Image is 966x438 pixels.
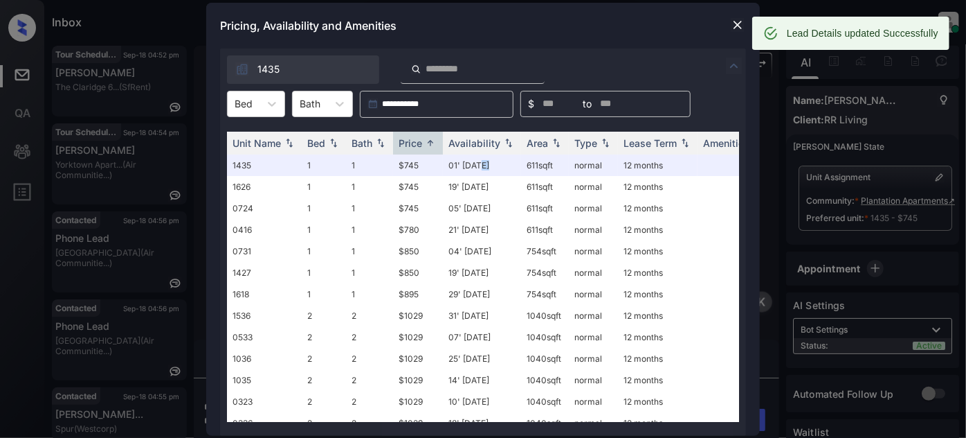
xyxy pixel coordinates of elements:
td: 12 months [618,155,698,176]
td: 0336 [227,412,302,434]
td: 1427 [227,262,302,283]
td: 31' [DATE] [443,305,521,326]
td: 18' [DATE] [443,412,521,434]
td: 1 [302,283,346,305]
td: 1040 sqft [521,305,569,326]
td: 2 [346,348,393,369]
td: 05' [DATE] [443,198,521,219]
td: 12 months [618,240,698,262]
td: 12 months [618,198,698,219]
td: 12 months [618,412,698,434]
div: Unit Name [233,137,281,149]
td: 01' [DATE] [443,155,521,176]
td: 2 [302,348,346,369]
div: Availability [448,137,500,149]
td: 1040 sqft [521,326,569,348]
td: $1029 [393,348,443,369]
td: 1 [302,155,346,176]
div: Bed [307,137,325,149]
div: Pricing, Availability and Amenities [206,3,760,49]
img: icon-zuma [726,58,742,74]
td: 04' [DATE] [443,240,521,262]
td: 12 months [618,369,698,391]
td: 12 months [618,348,698,369]
td: 1040 sqft [521,369,569,391]
img: sorting [549,138,563,148]
td: 2 [302,369,346,391]
td: 1618 [227,283,302,305]
div: Bath [352,137,372,149]
img: sorting [423,138,437,148]
td: 1536 [227,305,302,326]
td: normal [569,305,618,326]
td: 10' [DATE] [443,391,521,412]
td: $1029 [393,412,443,434]
td: 12 months [618,283,698,305]
td: 29' [DATE] [443,283,521,305]
td: $745 [393,198,443,219]
td: normal [569,369,618,391]
div: Lead Details updated Successfully [787,21,938,46]
div: Type [574,137,597,149]
td: 611 sqft [521,176,569,198]
td: normal [569,240,618,262]
span: to [583,96,592,112]
td: 1435 [227,155,302,176]
td: normal [569,176,618,198]
img: sorting [327,138,340,148]
td: 07' [DATE] [443,326,521,348]
img: sorting [599,138,612,148]
td: $745 [393,176,443,198]
td: $1029 [393,305,443,326]
td: $780 [393,219,443,240]
img: sorting [678,138,692,148]
td: 0416 [227,219,302,240]
td: normal [569,412,618,434]
td: 1 [302,198,346,219]
td: normal [569,283,618,305]
td: 19' [DATE] [443,176,521,198]
td: $850 [393,262,443,283]
td: 611 sqft [521,155,569,176]
td: 25' [DATE] [443,348,521,369]
td: 0724 [227,198,302,219]
td: 2 [302,305,346,326]
span: $ [528,96,534,112]
td: 14' [DATE] [443,369,521,391]
img: sorting [374,138,388,148]
td: 1 [302,219,346,240]
td: 1 [302,262,346,283]
td: normal [569,348,618,369]
td: 12 months [618,262,698,283]
td: 2 [346,305,393,326]
td: 754 sqft [521,262,569,283]
td: 0533 [227,326,302,348]
td: 0323 [227,391,302,412]
div: Price [399,137,422,149]
td: 2 [302,412,346,434]
td: 2 [346,326,393,348]
div: Area [527,137,548,149]
td: $895 [393,283,443,305]
td: normal [569,219,618,240]
div: Amenities [703,137,749,149]
td: 21' [DATE] [443,219,521,240]
img: icon-zuma [235,62,249,76]
img: sorting [282,138,296,148]
td: 2 [302,326,346,348]
td: normal [569,262,618,283]
td: 1 [346,240,393,262]
td: normal [569,198,618,219]
td: 1035 [227,369,302,391]
td: 1036 [227,348,302,369]
td: 611 sqft [521,219,569,240]
td: 1040 sqft [521,412,569,434]
td: 2 [346,369,393,391]
td: normal [569,391,618,412]
img: sorting [502,138,516,148]
td: 1 [346,262,393,283]
td: 12 months [618,391,698,412]
td: 12 months [618,219,698,240]
td: 1626 [227,176,302,198]
td: 1 [346,283,393,305]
